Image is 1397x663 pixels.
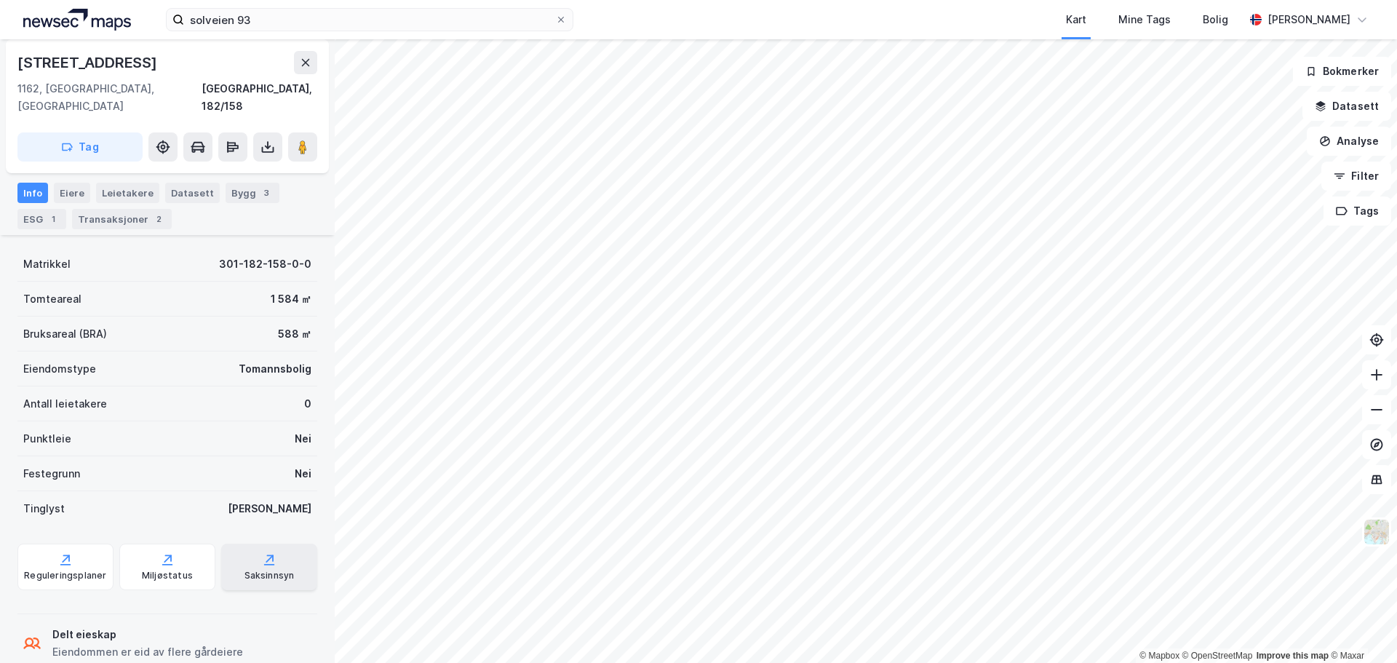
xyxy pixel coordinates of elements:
div: 588 ㎡ [278,325,311,343]
div: Kart [1066,11,1086,28]
div: Festegrunn [23,465,80,483]
div: Bygg [226,183,279,203]
div: Bruksareal (BRA) [23,325,107,343]
div: Nei [295,465,311,483]
div: Eiere [54,183,90,203]
div: 2 [151,212,166,226]
a: Mapbox [1139,651,1179,661]
div: Leietakere [96,183,159,203]
div: Bolig [1203,11,1228,28]
div: Punktleie [23,430,71,448]
img: Z [1363,518,1390,546]
div: [PERSON_NAME] [228,500,311,517]
button: Analyse [1307,127,1391,156]
div: Transaksjoner [72,209,172,229]
img: logo.a4113a55bc3d86da70a041830d287a7e.svg [23,9,131,31]
div: 1162, [GEOGRAPHIC_DATA], [GEOGRAPHIC_DATA] [17,80,202,115]
div: Tinglyst [23,500,65,517]
button: Filter [1321,162,1391,191]
button: Tags [1324,196,1391,226]
div: Datasett [165,183,220,203]
div: [STREET_ADDRESS] [17,51,160,74]
div: Saksinnsyn [244,570,295,581]
div: Info [17,183,48,203]
div: Antall leietakere [23,395,107,413]
div: Miljøstatus [142,570,193,581]
div: Kontrollprogram for chat [1324,593,1397,663]
div: Nei [295,430,311,448]
button: Bokmerker [1293,57,1391,86]
div: Matrikkel [23,255,71,273]
div: 1 584 ㎡ [271,290,311,308]
div: 3 [259,186,274,200]
div: 1 [46,212,60,226]
input: Søk på adresse, matrikkel, gårdeiere, leietakere eller personer [184,9,555,31]
div: Tomannsbolig [239,360,311,378]
div: Eiendomstype [23,360,96,378]
button: Datasett [1302,92,1391,121]
div: [GEOGRAPHIC_DATA], 182/158 [202,80,317,115]
div: 0 [304,395,311,413]
div: Reguleringsplaner [24,570,106,581]
div: Tomteareal [23,290,81,308]
div: 301-182-158-0-0 [219,255,311,273]
button: Tag [17,132,143,162]
div: Mine Tags [1118,11,1171,28]
div: Eiendommen er eid av flere gårdeiere [52,643,243,661]
a: OpenStreetMap [1182,651,1253,661]
div: Delt eieskap [52,626,243,643]
div: ESG [17,209,66,229]
iframe: Chat Widget [1324,593,1397,663]
div: [PERSON_NAME] [1267,11,1350,28]
a: Improve this map [1257,651,1329,661]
